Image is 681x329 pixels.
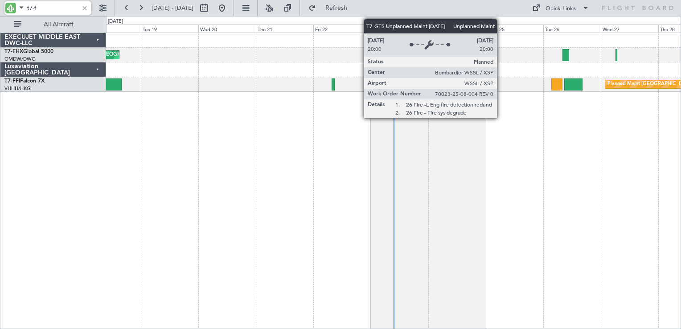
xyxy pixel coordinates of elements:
[256,25,313,33] div: Thu 21
[406,48,547,62] div: Planned Maint [GEOGRAPHIC_DATA] ([GEOGRAPHIC_DATA])
[313,25,371,33] div: Fri 22
[4,49,23,54] span: T7-FHX
[318,5,355,11] span: Refresh
[543,25,601,33] div: Tue 26
[4,78,45,84] a: T7-FFIFalcon 7X
[4,56,35,62] a: OMDW/DWC
[108,18,123,25] div: [DATE]
[152,4,193,12] span: [DATE] - [DATE]
[4,49,53,54] a: T7-FHXGlobal 5000
[4,85,31,92] a: VHHH/HKG
[371,25,428,33] div: Sat 23
[546,4,576,13] div: Quick Links
[4,78,20,84] span: T7-FFI
[198,25,256,33] div: Wed 20
[428,25,486,33] div: Sun 24
[83,25,141,33] div: Mon 18
[141,25,198,33] div: Tue 19
[23,21,94,28] span: All Aircraft
[528,1,594,15] button: Quick Links
[27,1,78,15] input: A/C (Reg. or Type)
[304,1,358,15] button: Refresh
[601,25,658,33] div: Wed 27
[10,17,97,32] button: All Aircraft
[486,25,543,33] div: Mon 25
